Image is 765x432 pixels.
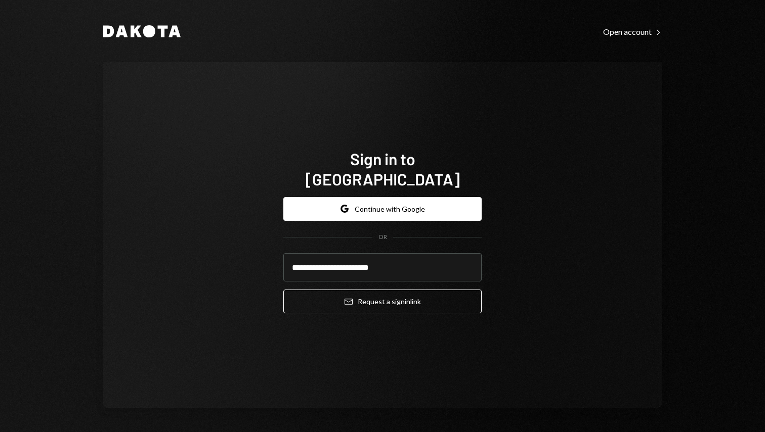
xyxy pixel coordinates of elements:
div: OR [378,233,387,242]
button: Continue with Google [283,197,482,221]
button: Request a signinlink [283,290,482,313]
a: Open account [603,26,662,37]
h1: Sign in to [GEOGRAPHIC_DATA] [283,149,482,189]
div: Open account [603,27,662,37]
